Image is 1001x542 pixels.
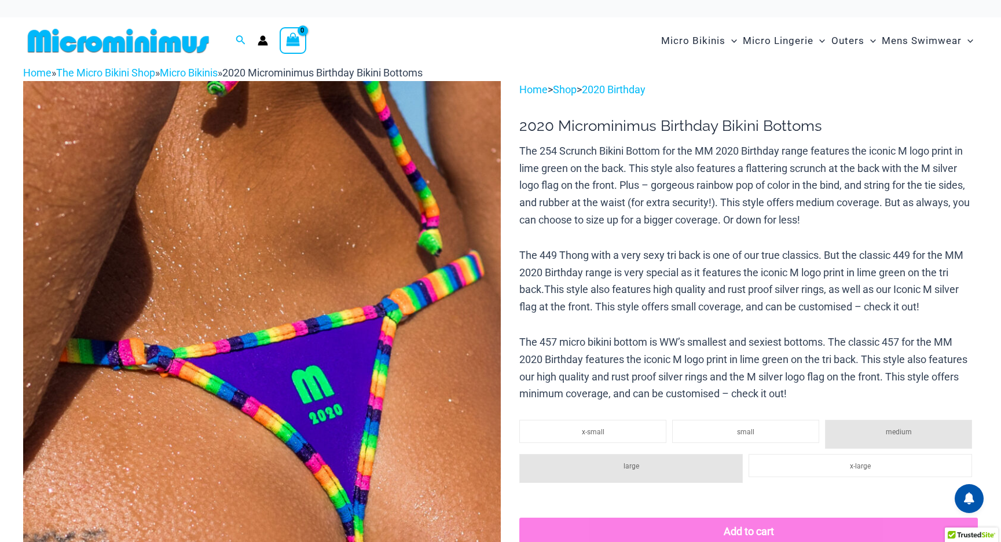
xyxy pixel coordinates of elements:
a: Home [519,83,548,96]
span: Micro Lingerie [743,26,813,56]
a: The Micro Bikini Shop [56,67,155,79]
p: The 457 micro bikini bottom is WW’s smallest and sexiest bottoms. The classic 457 for the MM 2020... [519,334,978,402]
a: Mens SwimwearMenu ToggleMenu Toggle [879,23,976,58]
span: 2020 Microminimus Birthday Bikini Bottoms [222,67,423,79]
span: Micro Bikinis [661,26,725,56]
span: » » » [23,67,423,79]
a: OutersMenu ToggleMenu Toggle [828,23,879,58]
span: large [624,462,639,470]
li: small [672,420,819,443]
span: Mens Swimwear [882,26,962,56]
a: Shop [553,83,577,96]
span: x-small [582,428,604,436]
img: MM SHOP LOGO FLAT [23,28,214,54]
li: medium [825,420,972,449]
li: x-large [749,454,972,477]
span: Menu Toggle [725,26,737,56]
a: Home [23,67,52,79]
a: Search icon link [236,34,246,48]
span: Menu Toggle [864,26,876,56]
li: large [519,454,743,483]
span: medium [886,428,912,436]
a: View Shopping Cart, empty [280,27,306,54]
p: The 254 Scrunch Bikini Bottom for the MM 2020 Birthday range features the iconic M logo print in ... [519,142,978,229]
a: Micro Bikinis [160,67,218,79]
h1: 2020 Microminimus Birthday Bikini Bottoms [519,117,978,135]
a: Micro BikinisMenu ToggleMenu Toggle [658,23,740,58]
span: Menu Toggle [813,26,825,56]
li: x-small [519,420,666,443]
nav: Site Navigation [657,21,978,60]
p: > > [519,81,978,98]
span: small [737,428,754,436]
span: x-large [850,462,871,470]
a: Account icon link [258,35,268,46]
span: Menu Toggle [962,26,973,56]
a: Micro LingerieMenu ToggleMenu Toggle [740,23,828,58]
a: 2020 Birthday [582,83,646,96]
span: Outers [831,26,864,56]
p: The 449 Thong with a very sexy tri back is one of our true classics. But the classic 449 for the ... [519,247,978,316]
